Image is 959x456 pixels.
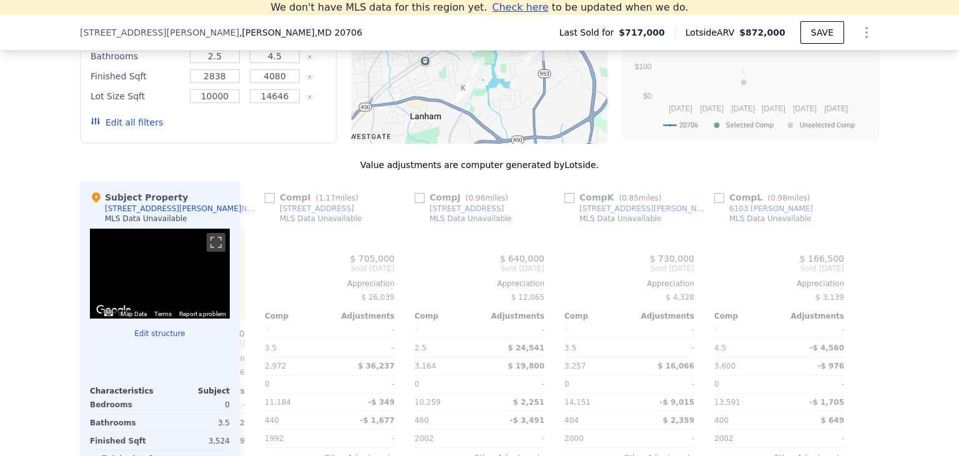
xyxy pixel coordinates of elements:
[430,204,504,214] div: [STREET_ADDRESS]
[120,310,147,319] button: Map Data
[265,204,354,214] a: [STREET_ADDRESS]
[714,321,777,339] div: 0
[368,398,395,407] span: -$ 349
[482,321,544,339] div: -
[643,92,652,101] text: $0
[265,264,395,274] span: Sold [DATE]
[779,311,844,321] div: Adjustments
[714,279,844,289] div: Appreciation
[80,26,239,39] span: [STREET_ADDRESS][PERSON_NAME]
[635,62,652,71] text: $100
[714,191,815,204] div: Comp L
[90,229,230,319] div: Map
[105,214,187,224] div: MLS Data Unavailable
[415,416,429,425] span: 460
[669,104,692,113] text: [DATE]
[265,430,327,447] div: 1992
[564,362,586,370] span: 3,257
[430,214,512,224] div: MLS Data Unavailable
[461,194,513,202] span: ( miles)
[415,264,544,274] span: Sold [DATE]
[332,321,395,339] div: -
[105,204,242,214] div: [STREET_ADDRESS][PERSON_NAME]
[666,293,694,302] span: $ 4,328
[332,339,395,357] div: -
[350,254,395,264] span: $ 705,000
[632,321,694,339] div: -
[564,321,627,339] div: 0
[311,194,363,202] span: ( miles)
[800,121,855,129] text: Unselected Comp
[265,191,363,204] div: Comp I
[782,321,844,339] div: -
[318,194,335,202] span: 1.17
[90,229,230,319] div: Main Display
[415,204,504,214] a: [STREET_ADDRESS]
[782,430,844,447] div: -
[657,362,694,370] span: $ 16,066
[90,432,157,450] div: Finished Sqft
[762,104,785,113] text: [DATE]
[800,21,844,44] button: SAVE
[307,54,312,59] button: Clear
[90,414,157,432] div: Bathrooms
[629,311,694,321] div: Adjustments
[361,293,395,302] span: $ 26,039
[93,302,134,319] img: Google
[90,386,160,396] div: Characteristics
[619,26,665,39] span: $717,000
[265,362,286,370] span: 2,972
[660,398,694,407] span: -$ 9,015
[415,279,544,289] div: Appreciation
[265,398,291,407] span: 11,184
[265,416,279,425] span: 440
[265,321,327,339] div: 0
[451,77,475,108] div: 10002 Lindley Ct
[415,430,477,447] div: 2002
[820,416,844,425] span: $ 649
[466,52,489,83] div: 5801 Lawton Ct
[332,430,395,447] div: -
[91,47,182,65] div: Bathrooms
[700,104,724,113] text: [DATE]
[160,386,230,396] div: Subject
[90,396,157,414] div: Bedrooms
[686,26,739,39] span: Lotside ARV
[468,194,485,202] span: 0.96
[632,339,694,357] div: -
[614,194,666,202] span: ( miles)
[564,380,569,389] span: 0
[358,362,395,370] span: $ 36,237
[265,380,270,389] span: 0
[810,398,844,407] span: -$ 1,705
[415,380,420,389] span: 0
[854,20,879,45] button: Show Options
[714,204,813,214] a: 6103 [PERSON_NAME]
[415,191,513,204] div: Comp J
[280,204,354,214] div: [STREET_ADDRESS]
[810,344,844,352] span: -$ 4,560
[564,264,694,274] span: Sold [DATE]
[154,310,172,317] a: Terms
[332,375,395,393] div: -
[770,194,787,202] span: 0.98
[782,375,844,393] div: -
[482,430,544,447] div: -
[511,293,544,302] span: $ 12,065
[104,310,113,316] button: Keyboard shortcuts
[510,416,544,425] span: -$ 3,491
[80,159,879,171] div: Value adjustments are computer generated by Lotside .
[793,104,817,113] text: [DATE]
[632,375,694,393] div: -
[729,204,813,214] div: 6103 [PERSON_NAME]
[679,121,698,129] text: 20706
[564,339,627,357] div: 3.5
[479,311,544,321] div: Adjustments
[564,430,627,447] div: 2000
[500,254,544,264] span: $ 640,000
[239,26,362,39] span: , [PERSON_NAME]
[162,396,230,414] div: 0
[265,311,330,321] div: Comp
[714,416,729,425] span: 400
[90,191,188,204] div: Subject Property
